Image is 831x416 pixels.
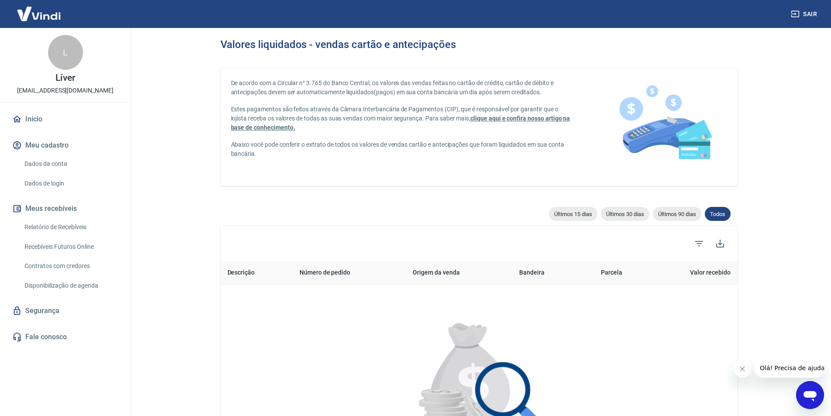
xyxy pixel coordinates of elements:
span: Todos [705,211,731,217]
a: Fale conosco [10,327,120,347]
p: Abaixo você pode conferir o extrato de todos os valores de vendas cartão e antecipações que foram... [231,140,572,158]
div: Últimos 90 dias [653,207,701,221]
span: Últimos 15 dias [549,211,597,217]
span: Olá! Precisa de ajuda? [5,6,73,13]
button: Meu cadastro [10,136,120,155]
button: Meus recebíveis [10,199,120,218]
iframe: Mensagem da empresa [755,358,824,378]
p: Líver [55,73,75,83]
span: Filtros [689,233,710,254]
div: Últimos 15 dias [549,207,597,221]
a: Início [10,110,120,129]
p: [EMAIL_ADDRESS][DOMAIN_NAME] [17,86,114,95]
img: card-liquidations.916113cab14af1f97834.png [606,68,724,186]
a: Segurança [10,301,120,320]
iframe: Fechar mensagem [734,360,751,378]
a: Relatório de Recebíveis [21,218,120,236]
img: Vindi [10,0,67,27]
a: Recebíveis Futuros Online [21,238,120,256]
a: Disponibilização de agenda [21,277,120,295]
th: Descrição [221,261,293,285]
div: L [48,35,83,70]
div: Últimos 30 dias [601,207,649,221]
button: Sair [789,6,821,22]
th: Bandeira [512,261,581,285]
a: Contratos com credores [21,257,120,275]
th: Número de pedido [293,261,406,285]
th: Valor recebido [642,261,738,285]
button: Baixar listagem [710,233,731,254]
a: Dados da conta [21,155,120,173]
div: Todos [705,207,731,221]
th: Origem da venda [406,261,512,285]
a: Dados de login [21,175,120,193]
span: Últimos 90 dias [653,211,701,217]
p: Estes pagamentos são feitos através da Câmara Interbancária de Pagamentos (CIP), que é responsáve... [231,105,572,132]
span: Últimos 30 dias [601,211,649,217]
iframe: Botão para abrir a janela de mensagens [796,381,824,409]
h3: Valores liquidados - vendas cartão e antecipações [221,38,456,51]
p: De acordo com a Circular n° 3.765 do Banco Central, os valores das vendas feitas no cartão de cré... [231,79,572,97]
th: Parcela [581,261,642,285]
